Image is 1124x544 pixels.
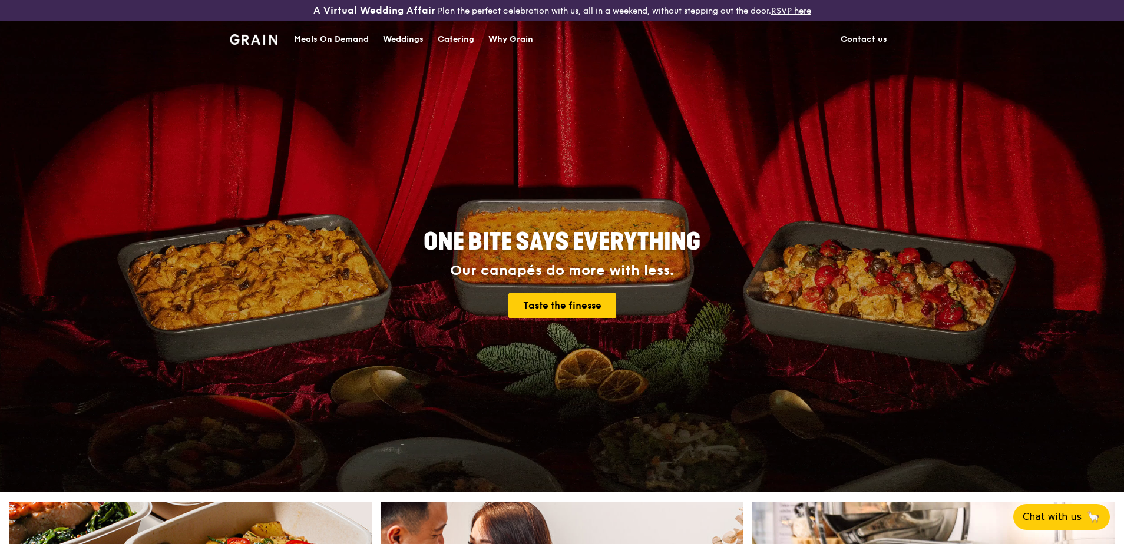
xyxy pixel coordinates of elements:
span: 🦙 [1086,510,1100,524]
h3: A Virtual Wedding Affair [313,5,435,16]
a: Why Grain [481,22,540,57]
button: Chat with us🦙 [1013,504,1110,530]
a: Catering [431,22,481,57]
a: RSVP here [771,6,811,16]
div: Weddings [383,22,424,57]
div: Catering [438,22,474,57]
div: Meals On Demand [294,22,369,57]
a: GrainGrain [230,21,277,56]
div: Why Grain [488,22,533,57]
div: Plan the perfect celebration with us, all in a weekend, without stepping out the door. [223,5,901,16]
span: Chat with us [1023,510,1082,524]
a: Contact us [834,22,894,57]
a: Taste the finesse [508,293,616,318]
a: Weddings [376,22,431,57]
img: Grain [230,34,277,45]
